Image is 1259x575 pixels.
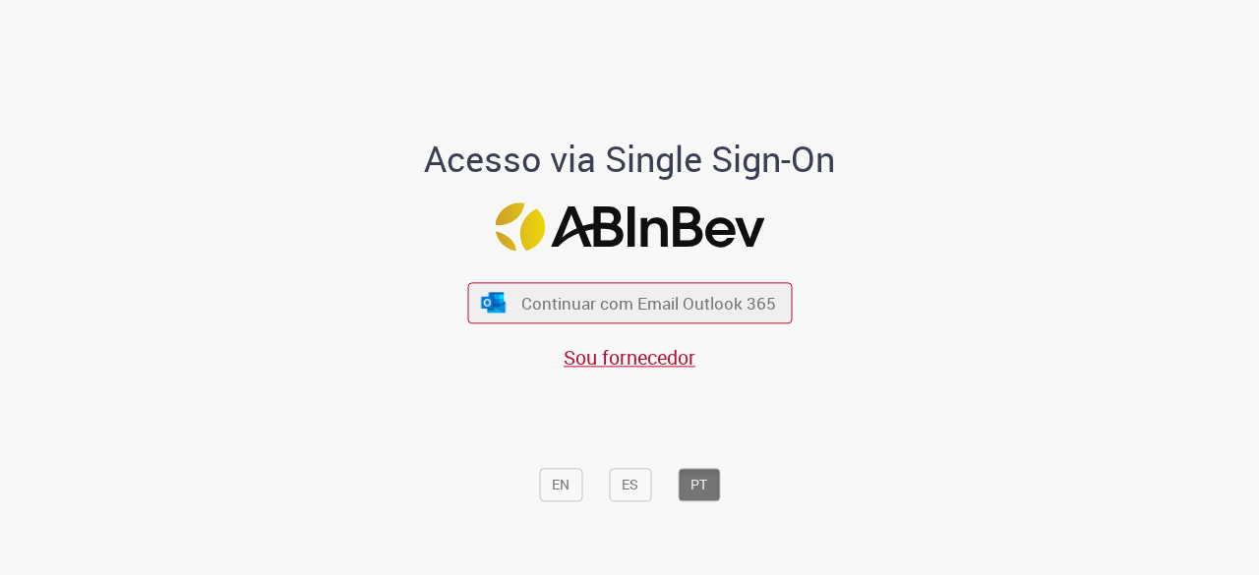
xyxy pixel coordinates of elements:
[521,292,776,315] span: Continuar com Email Outlook 365
[609,469,651,502] button: ES
[467,283,792,323] button: ícone Azure/Microsoft 360 Continuar com Email Outlook 365
[678,469,720,502] button: PT
[357,141,903,180] h1: Acesso via Single Sign-On
[564,344,695,371] a: Sou fornecedor
[495,202,764,251] img: Logo ABInBev
[480,292,508,313] img: ícone Azure/Microsoft 360
[539,469,582,502] button: EN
